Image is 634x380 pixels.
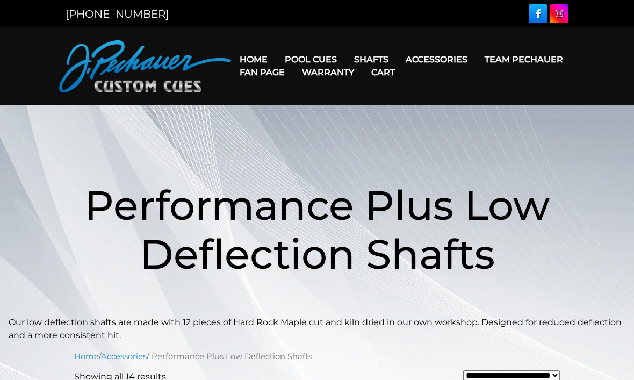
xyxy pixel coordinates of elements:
a: Cart [363,59,404,86]
span: Performance Plus Low Deflection Shafts [84,180,550,279]
a: Shafts [345,46,397,73]
a: Fan Page [231,59,293,86]
a: Pool Cues [276,46,345,73]
a: Team Pechauer [476,46,572,73]
img: Pechauer Custom Cues [59,40,231,92]
nav: Breadcrumb [74,350,560,362]
p: Our low deflection shafts are made with 12 pieces of Hard Rock Maple cut and kiln dried in our ow... [9,316,625,342]
a: Accessories [397,46,476,73]
a: Home [74,352,99,361]
a: [PHONE_NUMBER] [66,8,169,20]
a: Accessories [101,352,147,361]
a: Warranty [293,59,363,86]
a: Home [231,46,276,73]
